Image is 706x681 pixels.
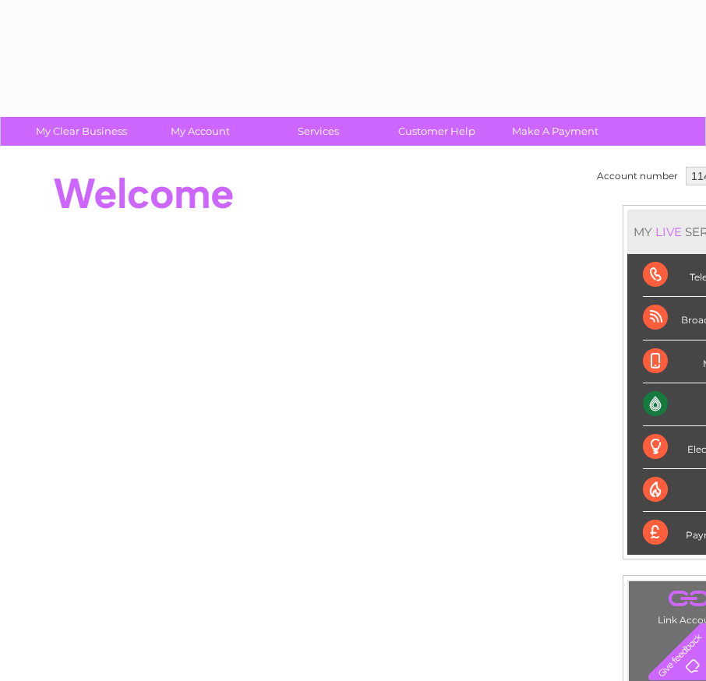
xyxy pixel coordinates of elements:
[17,117,146,146] a: My Clear Business
[593,163,682,189] td: Account number
[372,117,501,146] a: Customer Help
[652,224,685,239] div: LIVE
[254,117,383,146] a: Services
[136,117,264,146] a: My Account
[491,117,620,146] a: Make A Payment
